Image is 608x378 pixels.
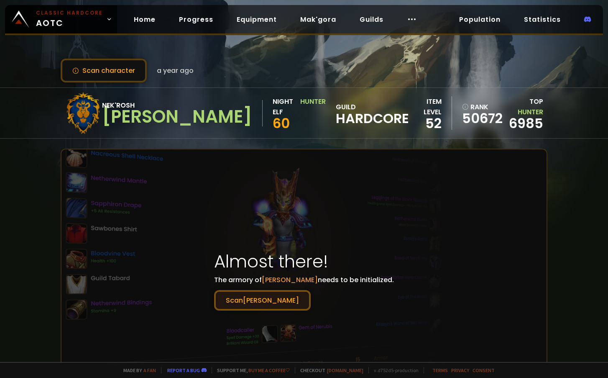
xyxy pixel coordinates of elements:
a: Mak'gora [294,11,343,28]
div: Night Elf [273,96,298,117]
div: [PERSON_NAME] [102,111,252,123]
h1: Almost there! [214,248,394,275]
span: Hardcore [336,112,409,125]
a: [DOMAIN_NAME] [327,367,363,373]
a: Report a bug [167,367,200,373]
div: rank [462,102,500,112]
div: Nek'Rosh [102,100,252,111]
a: Equipment [230,11,284,28]
div: 52 [409,117,441,130]
a: a fan [143,367,156,373]
div: Top [505,96,543,117]
a: Home [127,11,162,28]
span: 60 [273,114,290,133]
a: Buy me a coffee [248,367,290,373]
a: Population [452,11,507,28]
span: AOTC [36,9,103,29]
span: a year ago [157,65,194,76]
a: Consent [473,367,495,373]
a: 6985 [509,114,543,133]
a: 50672 [462,112,500,125]
span: Support me, [212,367,290,373]
button: Scan character [61,59,147,82]
a: Privacy [451,367,469,373]
a: Terms [432,367,448,373]
a: Classic HardcoreAOTC [5,5,117,33]
p: The armory of needs to be initialized. [214,275,394,311]
div: guild [336,102,409,125]
span: [PERSON_NAME] [262,275,318,285]
div: item level [409,96,441,117]
a: Guilds [353,11,390,28]
span: v. d752d5 - production [368,367,419,373]
div: Hunter [300,96,326,117]
a: Statistics [517,11,567,28]
a: Progress [172,11,220,28]
span: Made by [118,367,156,373]
small: Classic Hardcore [36,9,103,17]
button: Scan[PERSON_NAME] [214,290,311,311]
span: Hunter [518,107,543,117]
span: Checkout [295,367,363,373]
